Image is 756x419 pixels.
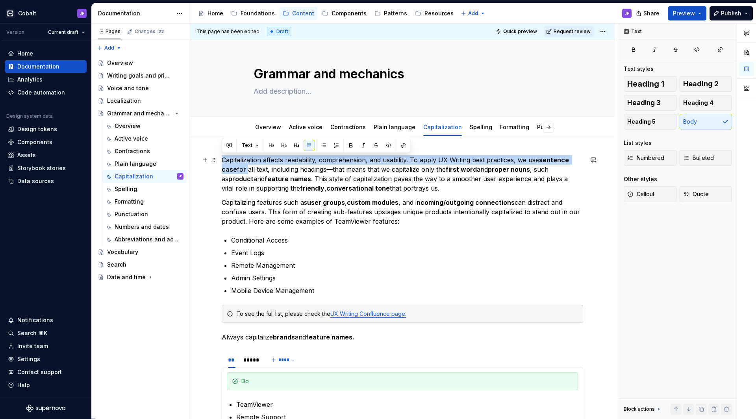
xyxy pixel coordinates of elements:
[330,310,406,317] a: UX Writing Confluence page.
[627,80,664,88] span: Heading 1
[683,99,713,107] span: Heading 4
[231,248,583,258] p: Event Logs
[503,28,537,35] span: Quick preview
[537,124,571,130] a: Punctuation
[228,7,278,20] a: Foundations
[624,76,676,92] button: Heading 1
[412,7,457,20] a: Resources
[94,69,187,82] a: Writing goals and principles
[196,28,261,35] span: This page has been edited.
[48,29,78,35] span: Current draft
[115,210,148,218] div: Punctuation
[5,340,87,352] a: Invite team
[102,183,187,195] a: Spelling
[94,107,187,120] a: Grammar and mechanics
[157,28,165,35] span: 22
[286,119,326,135] div: Active voice
[273,333,295,341] strong: brands
[94,258,187,271] a: Search
[102,208,187,221] a: Punctuation
[17,151,36,159] div: Assets
[347,198,398,206] strong: custom modules
[195,7,226,20] a: Home
[94,57,187,284] div: Page tree
[17,125,57,133] div: Design tokens
[107,72,172,80] div: Writing goals and principles
[17,381,30,389] div: Help
[632,6,665,20] button: Share
[102,132,187,145] a: Active voice
[107,97,141,105] div: Localization
[627,118,656,126] span: Heading 5
[327,119,369,135] div: Contractions
[104,45,114,51] span: Add
[17,368,62,376] div: Contact support
[107,273,146,281] div: Date and time
[307,198,345,206] strong: user groups
[624,406,655,412] div: Block actions
[624,404,662,415] div: Block actions
[683,190,709,198] span: Quote
[98,28,120,35] div: Pages
[330,124,366,130] a: Contractions
[241,377,573,385] div: Do
[115,122,141,130] div: Overview
[5,149,87,161] a: Assets
[384,9,407,17] div: Patterns
[17,164,66,172] div: Storybook stories
[179,172,182,180] div: JF
[265,175,311,183] strong: feature names
[107,84,149,92] div: Voice and tone
[107,109,172,117] div: Grammar and mechanics
[94,246,187,258] a: Vocabulary
[493,26,541,37] button: Quick preview
[102,170,187,183] a: CapitalizationJF
[115,135,148,143] div: Active voice
[319,7,370,20] a: Components
[420,119,465,135] div: Capitalization
[17,76,43,83] div: Analytics
[102,233,187,246] a: Abbreviations and acronyms
[5,60,87,73] a: Documentation
[280,7,317,20] a: Content
[5,327,87,339] button: Search ⌘K
[680,95,732,111] button: Heading 4
[115,172,153,180] div: Capitalization
[5,86,87,99] a: Code automation
[624,139,652,147] div: List styles
[94,57,187,69] a: Overview
[534,119,574,135] div: Punctuation
[554,28,591,35] span: Request review
[222,155,583,193] p: Capitalization affects readability, comprehension, and usability. To apply UX Writing best practi...
[5,366,87,378] button: Contact support
[222,332,583,342] p: Always capitalize and
[231,286,583,295] p: Mobile Device Management
[5,162,87,174] a: Storybook stories
[107,261,126,269] div: Search
[241,9,275,17] div: Foundations
[17,329,47,337] div: Search ⌘K
[446,165,477,173] strong: first word
[26,404,65,412] a: Supernova Logo
[6,9,15,18] img: e3886e02-c8c5-455d-9336-29756fd03ba2.png
[289,124,322,130] a: Active voice
[236,310,578,318] div: To see the full list, please check the
[326,184,390,192] strong: conversational tone
[5,136,87,148] a: Components
[115,223,169,231] div: Numbers and dates
[710,6,753,20] button: Publish
[102,120,187,132] a: Overview
[115,147,150,155] div: Contractions
[17,138,52,146] div: Components
[255,124,281,130] a: Overview
[497,119,532,135] div: Formatting
[18,9,36,17] div: Cobalt
[627,190,654,198] span: Callout
[371,119,419,135] div: Plain language
[643,9,660,17] span: Share
[17,89,65,96] div: Code automation
[17,342,48,350] div: Invite team
[236,400,578,409] p: TeamViewer
[624,150,676,166] button: Numbered
[683,154,714,162] span: Bulleted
